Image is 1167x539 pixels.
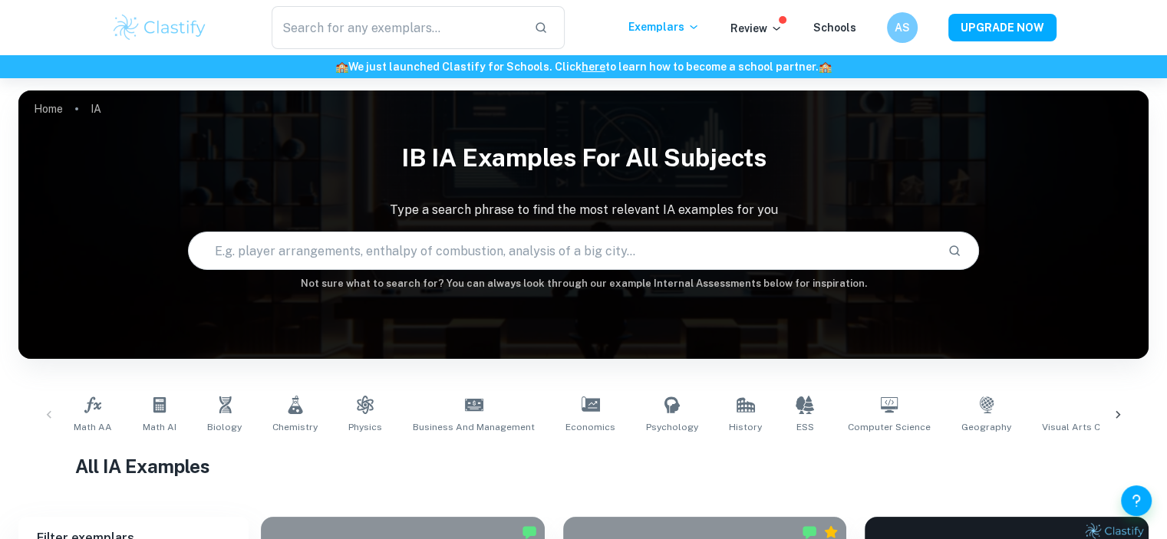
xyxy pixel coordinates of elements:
[189,229,935,272] input: E.g. player arrangements, enthalpy of combustion, analysis of a big city...
[34,98,63,120] a: Home
[887,12,918,43] button: AS
[143,420,176,434] span: Math AI
[413,420,535,434] span: Business and Management
[819,61,832,73] span: 🏫
[1121,485,1152,516] button: Help and Feedback
[848,420,931,434] span: Computer Science
[628,18,700,35] p: Exemplars
[335,61,348,73] span: 🏫
[813,21,856,34] a: Schools
[796,420,814,434] span: ESS
[91,100,101,117] p: IA
[74,420,112,434] span: Math AA
[207,420,242,434] span: Biology
[348,420,382,434] span: Physics
[941,238,968,264] button: Search
[961,420,1011,434] span: Geography
[75,452,1093,480] h1: All IA Examples
[3,58,1164,75] h6: We just launched Clastify for Schools. Click to learn how to become a school partner.
[18,276,1149,291] h6: Not sure what to search for? You can always look through our example Internal Assessments below f...
[729,420,762,434] span: History
[565,420,615,434] span: Economics
[582,61,605,73] a: here
[111,12,209,43] img: Clastify logo
[646,420,698,434] span: Psychology
[18,201,1149,219] p: Type a search phrase to find the most relevant IA examples for you
[948,14,1057,41] button: UPGRADE NOW
[272,6,523,49] input: Search for any exemplars...
[730,20,783,37] p: Review
[272,420,318,434] span: Chemistry
[893,19,911,36] h6: AS
[18,133,1149,182] h1: IB IA examples for all subjects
